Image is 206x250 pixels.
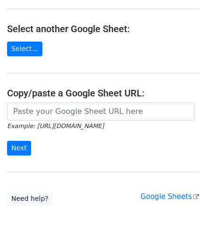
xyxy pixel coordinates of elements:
[7,42,42,56] a: Select...
[140,192,199,201] a: Google Sheets
[7,87,199,99] h4: Copy/paste a Google Sheet URL:
[7,191,53,206] a: Need help?
[7,23,199,34] h4: Select another Google Sheet:
[7,122,104,129] small: Example: [URL][DOMAIN_NAME]
[7,103,194,121] input: Paste your Google Sheet URL here
[7,141,31,155] input: Next
[159,205,206,250] iframe: Chat Widget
